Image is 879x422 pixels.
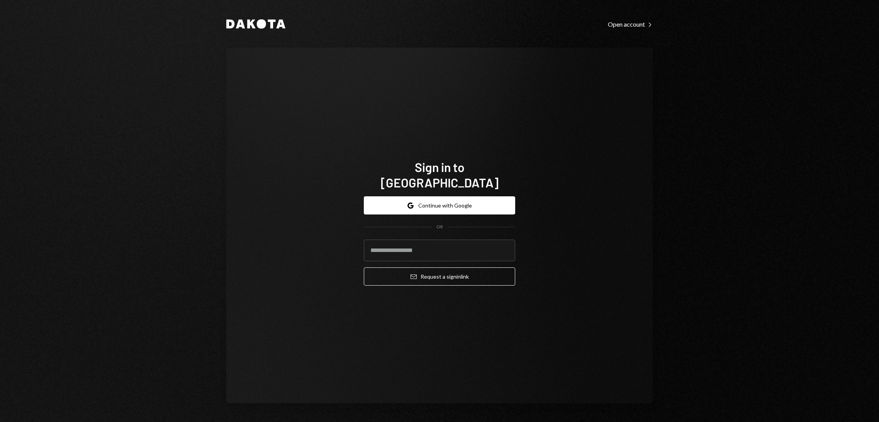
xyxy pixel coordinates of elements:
button: Continue with Google [364,196,515,214]
h1: Sign in to [GEOGRAPHIC_DATA] [364,159,515,190]
div: OR [436,224,443,230]
button: Request a signinlink [364,267,515,286]
a: Open account [608,20,653,28]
